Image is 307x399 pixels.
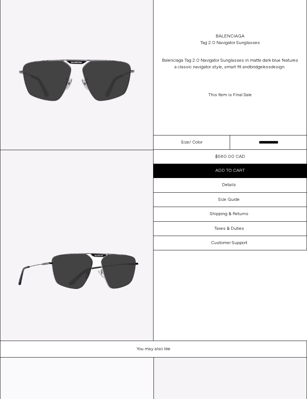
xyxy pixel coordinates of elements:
p: Balenciaga Tag 2.0 Navigator Sunglasses in matte dark blue features a classic navigator style, sm... [161,54,299,74]
span: / Color [189,139,202,146]
span: This Item is Final Sale [208,92,252,98]
h3: Customer Support [211,240,247,246]
h1: You may also like [0,341,307,358]
h3: Taxes & Duties [214,226,244,231]
h3: Size Guide [218,197,240,202]
h3: Shipping & Returns [210,211,248,217]
img: r5z8Z6y9cop2y_1800x1800.jpg [0,150,153,341]
span: $560.00 CAD [215,154,245,160]
span: Add to cart [215,168,245,174]
a: Balenciaga [216,33,244,40]
button: Add to cart [153,164,307,178]
span: bridgeless [250,64,271,70]
div: Tag 2.0 Navigator Sunglasses [200,40,260,46]
h3: Details [222,182,236,188]
span: Size [181,139,189,146]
